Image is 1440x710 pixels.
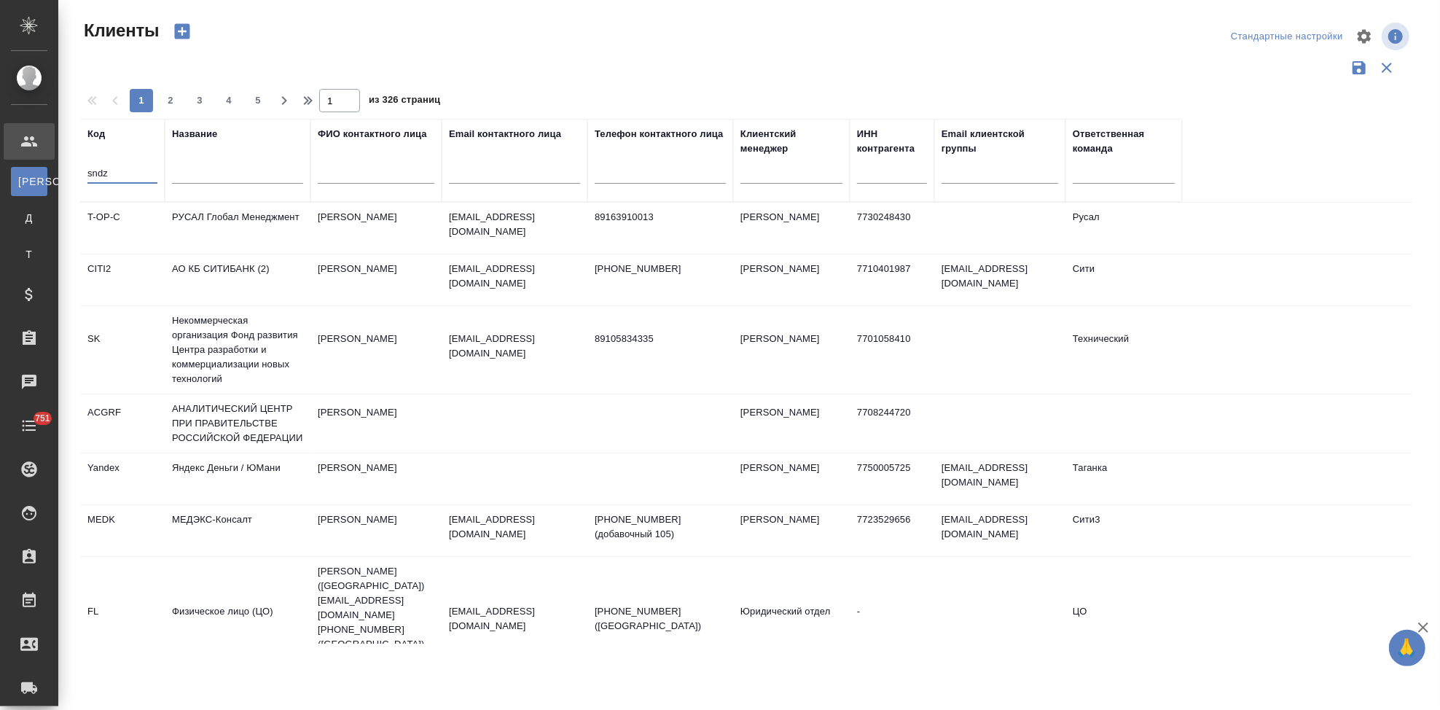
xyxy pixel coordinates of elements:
td: [EMAIL_ADDRESS][DOMAIN_NAME] [934,254,1065,305]
td: [PERSON_NAME] [733,203,850,254]
td: [PERSON_NAME] [310,505,442,556]
td: Русал [1065,203,1182,254]
span: Посмотреть информацию [1382,23,1412,50]
p: 89105834335 [595,332,726,346]
td: Таганка [1065,453,1182,504]
div: Название [172,127,217,141]
td: [PERSON_NAME] ([GEOGRAPHIC_DATA]) [EMAIL_ADDRESS][DOMAIN_NAME] [PHONE_NUMBER] ([GEOGRAPHIC_DATA])... [310,557,442,688]
td: [PERSON_NAME] [310,203,442,254]
div: split button [1227,26,1347,48]
span: из 326 страниц [369,91,440,112]
div: Email контактного лица [449,127,561,141]
td: Физическое лицо (ЦО) [165,597,310,648]
button: 2 [159,89,182,112]
div: Ответственная команда [1073,127,1175,156]
td: ЦО [1065,597,1182,648]
td: [PERSON_NAME] [310,453,442,504]
td: 7730248430 [850,203,934,254]
span: Д [18,211,40,225]
span: 751 [26,411,59,426]
p: [EMAIL_ADDRESS][DOMAIN_NAME] [449,262,580,291]
td: - [850,597,934,648]
td: [PERSON_NAME] [733,324,850,375]
td: РУСАЛ Глобал Менеджмент [165,203,310,254]
td: 7710401987 [850,254,934,305]
td: Яндекс Деньги / ЮМани [165,453,310,504]
td: MEDK [80,505,165,556]
td: Сити [1065,254,1182,305]
td: 7750005725 [850,453,934,504]
button: Создать [165,19,200,44]
div: Email клиентской группы [942,127,1058,156]
td: [PERSON_NAME] [310,254,442,305]
p: [PHONE_NUMBER] [595,262,726,276]
td: Технический [1065,324,1182,375]
td: [PERSON_NAME] [733,453,850,504]
div: Телефон контактного лица [595,127,724,141]
td: АНАЛИТИЧЕСКИЙ ЦЕНТР ПРИ ПРАВИТЕЛЬСТВЕ РОССИЙСКОЙ ФЕДЕРАЦИИ [165,394,310,453]
div: ФИО контактного лица [318,127,427,141]
span: Настроить таблицу [1347,19,1382,54]
button: 5 [246,89,270,112]
td: Юридический отдел [733,597,850,648]
a: Д [11,203,47,233]
a: 751 [4,407,55,444]
p: 89163910013 [595,210,726,225]
div: ИНН контрагента [857,127,927,156]
div: Клиентский менеджер [740,127,842,156]
span: Клиенты [80,19,159,42]
td: [EMAIL_ADDRESS][DOMAIN_NAME] [934,505,1065,556]
a: Т [11,240,47,269]
p: [PHONE_NUMBER] (добавочный 105) [595,512,726,542]
td: ACGRF [80,398,165,449]
td: Сити3 [1065,505,1182,556]
p: [EMAIL_ADDRESS][DOMAIN_NAME] [449,604,580,633]
td: [EMAIL_ADDRESS][DOMAIN_NAME] [934,453,1065,504]
td: CITI2 [80,254,165,305]
span: 4 [217,93,240,108]
span: 🙏 [1395,633,1420,663]
td: Yandex [80,453,165,504]
p: [EMAIL_ADDRESS][DOMAIN_NAME] [449,210,580,239]
td: [PERSON_NAME] [733,398,850,449]
span: [PERSON_NAME] [18,174,40,189]
td: 7708244720 [850,398,934,449]
span: 5 [246,93,270,108]
td: T-OP-C [80,203,165,254]
td: 7701058410 [850,324,934,375]
button: 4 [217,89,240,112]
td: 7723529656 [850,505,934,556]
td: [PERSON_NAME] [310,324,442,375]
button: Сохранить фильтры [1345,54,1373,82]
p: [EMAIL_ADDRESS][DOMAIN_NAME] [449,512,580,542]
div: Код [87,127,105,141]
a: [PERSON_NAME] [11,167,47,196]
button: 3 [188,89,211,112]
p: [PHONE_NUMBER] ([GEOGRAPHIC_DATA]) [595,604,726,633]
td: АО КБ СИТИБАНК (2) [165,254,310,305]
span: 3 [188,93,211,108]
span: 2 [159,93,182,108]
td: Некоммерческая организация Фонд развития Центра разработки и коммерциализации новых технологий [165,306,310,394]
td: [PERSON_NAME] [733,505,850,556]
button: Сбросить фильтры [1373,54,1401,82]
button: 🙏 [1389,630,1425,666]
td: SK [80,324,165,375]
td: FL [80,597,165,648]
p: [EMAIL_ADDRESS][DOMAIN_NAME] [449,332,580,361]
span: Т [18,247,40,262]
td: [PERSON_NAME] [733,254,850,305]
td: [PERSON_NAME] [310,398,442,449]
td: МЕДЭКС-Консалт [165,505,310,556]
